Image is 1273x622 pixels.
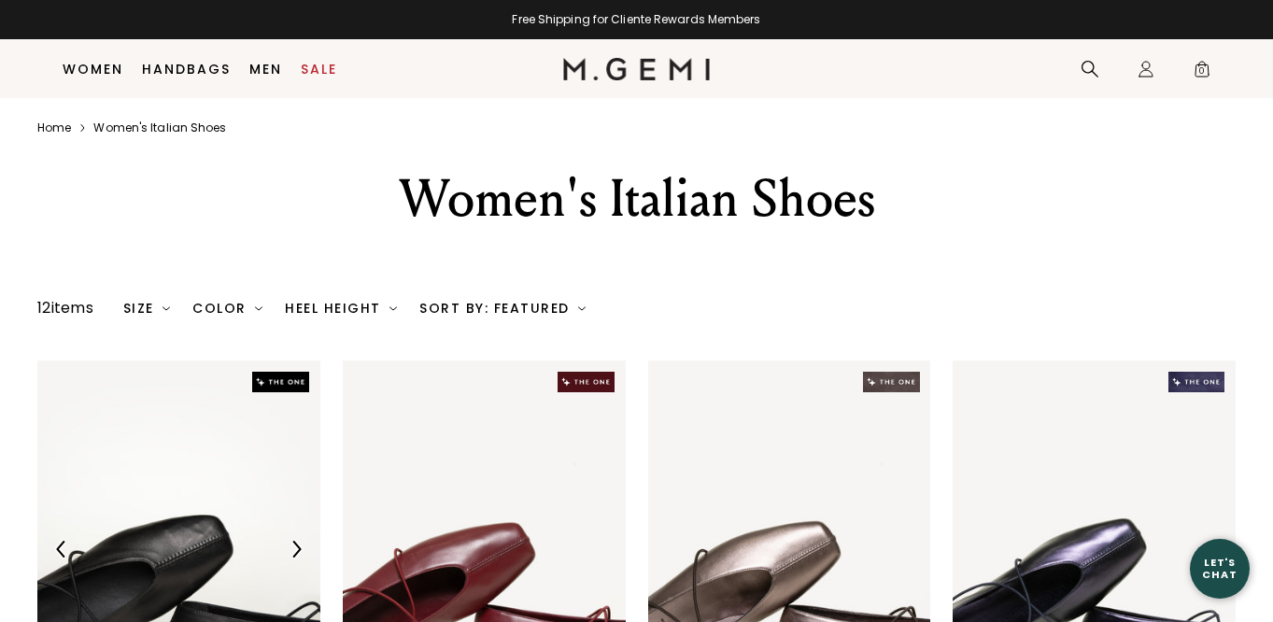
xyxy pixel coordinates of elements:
[53,541,70,558] img: Previous Arrow
[288,541,304,558] img: Next Arrow
[389,304,397,312] img: chevron-down.svg
[37,297,93,319] div: 12 items
[142,62,231,77] a: Handbags
[419,301,586,316] div: Sort By: Featured
[123,301,171,316] div: Size
[1193,64,1211,82] span: 0
[290,165,983,233] div: Women's Italian Shoes
[93,120,226,135] a: Women's italian shoes
[192,301,262,316] div: Color
[563,58,710,80] img: M.Gemi
[1190,557,1250,580] div: Let's Chat
[37,120,71,135] a: Home
[255,304,262,312] img: chevron-down.svg
[249,62,282,77] a: Men
[285,301,397,316] div: Heel Height
[63,62,123,77] a: Women
[163,304,170,312] img: chevron-down.svg
[301,62,337,77] a: Sale
[578,304,586,312] img: chevron-down.svg
[252,372,309,392] img: The One tag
